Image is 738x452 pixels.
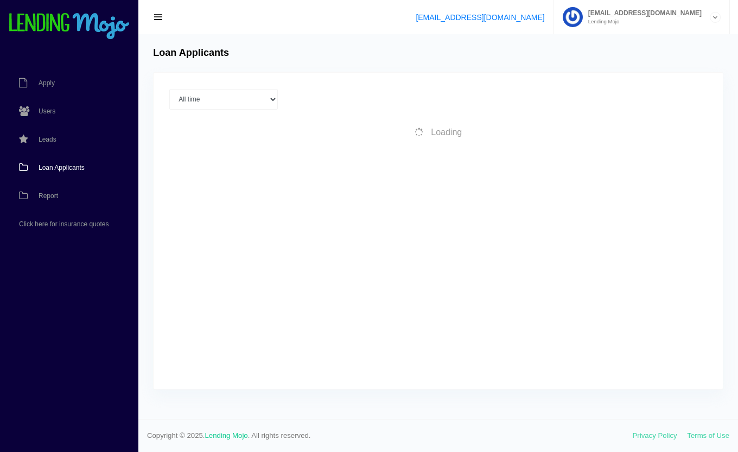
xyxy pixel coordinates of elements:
[687,431,729,440] a: Terms of Use
[416,13,544,22] a: [EMAIL_ADDRESS][DOMAIN_NAME]
[39,108,55,114] span: Users
[39,80,55,86] span: Apply
[39,136,56,143] span: Leads
[39,164,85,171] span: Loan Applicants
[147,430,633,441] span: Copyright © 2025. . All rights reserved.
[583,19,702,24] small: Lending Mojo
[633,431,677,440] a: Privacy Policy
[8,13,130,40] img: logo-small.png
[39,193,58,199] span: Report
[563,7,583,27] img: Profile image
[153,47,229,59] h4: Loan Applicants
[431,128,462,137] span: Loading
[205,431,248,440] a: Lending Mojo
[583,10,702,16] span: [EMAIL_ADDRESS][DOMAIN_NAME]
[19,221,109,227] span: Click here for insurance quotes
